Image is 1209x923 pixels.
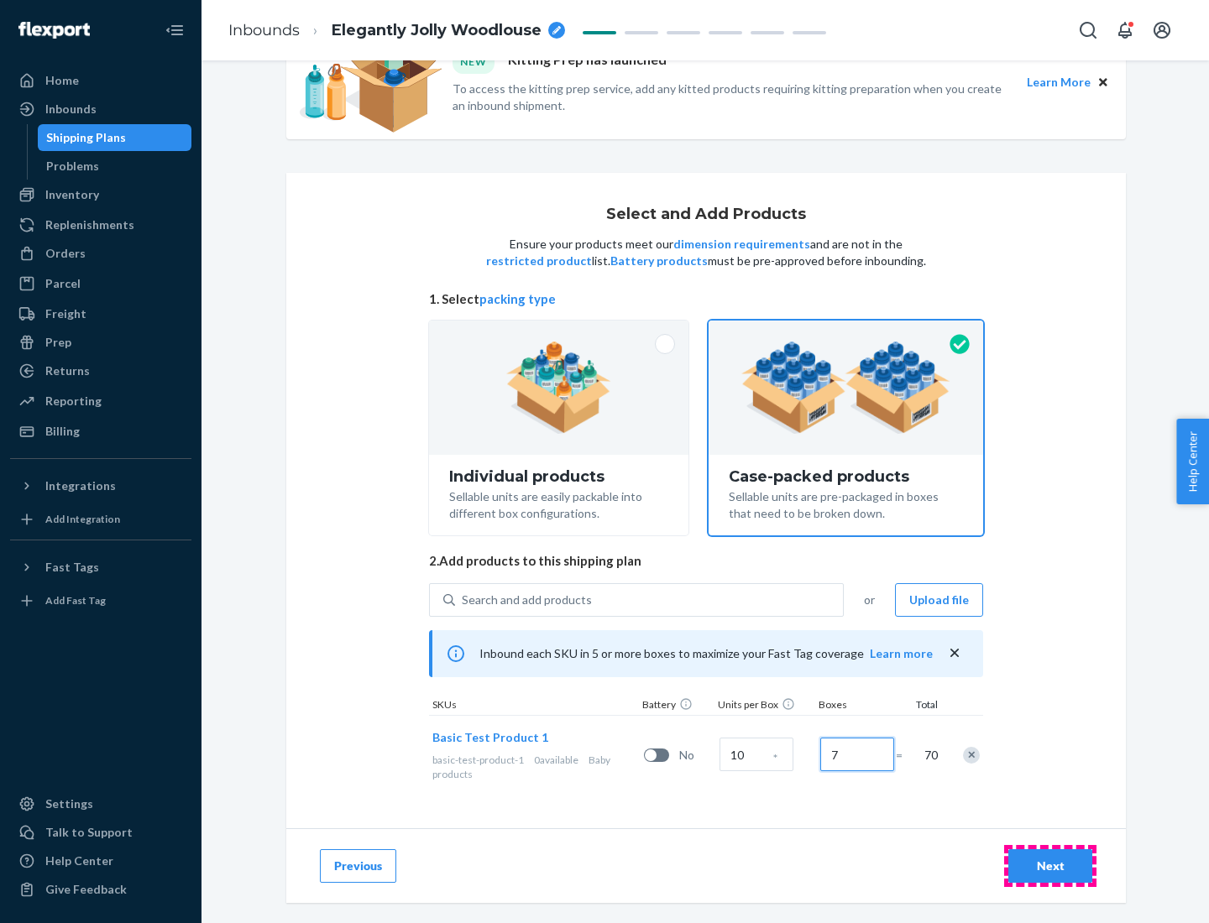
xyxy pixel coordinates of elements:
[158,13,191,47] button: Close Navigation
[896,747,913,764] span: =
[45,334,71,351] div: Prep
[18,22,90,39] img: Flexport logo
[10,181,191,208] a: Inventory
[45,186,99,203] div: Inventory
[815,697,899,715] div: Boxes
[921,747,938,764] span: 70
[45,559,99,576] div: Fast Tags
[1071,13,1105,47] button: Open Search Box
[429,630,983,677] div: Inbound each SKU in 5 or more boxes to maximize your Fast Tag coverage
[45,362,90,379] div: Returns
[610,253,708,269] button: Battery products
[10,329,191,356] a: Prep
[45,512,120,526] div: Add Integration
[429,290,983,308] span: 1. Select
[1023,858,1078,874] div: Next
[432,754,524,766] span: basic-test-product-1
[10,506,191,533] a: Add Integration
[45,423,80,440] div: Billing
[429,697,639,715] div: SKUs
[741,342,950,434] img: case-pack.59cecea509d18c883b923b81aeac6d0b.png
[729,485,963,522] div: Sellable units are pre-packaged in boxes that need to be broken down.
[10,587,191,614] a: Add Fast Tag
[10,554,191,581] button: Fast Tags
[1145,13,1179,47] button: Open account menu
[45,853,113,869] div: Help Center
[10,67,191,94] a: Home
[10,357,191,384] a: Returns
[46,129,126,146] div: Shipping Plans
[1108,13,1142,47] button: Open notifications
[1027,73,1091,91] button: Learn More
[10,270,191,297] a: Parcel
[45,101,97,117] div: Inbounds
[449,485,668,522] div: Sellable units are easily packable into different box configurations.
[679,747,713,764] span: No
[45,795,93,812] div: Settings
[10,211,191,238] a: Replenishments
[462,592,592,608] div: Search and add products
[45,477,116,494] div: Integrations
[486,253,592,269] button: restricted product
[429,552,983,570] span: 2. Add products to this shipping plan
[45,305,86,322] div: Freight
[453,81,1012,114] p: To access the kitting prep service, add any kitted products requiring kitting preparation when yo...
[946,644,963,662] button: close
[45,275,81,292] div: Parcel
[449,468,668,485] div: Individual products
[432,729,548,746] button: Basic Test Product 1
[45,72,79,89] div: Home
[1094,73,1112,91] button: Close
[895,583,983,617] button: Upload file
[228,21,300,39] a: Inbounds
[10,96,191,123] a: Inbounds
[534,754,578,766] span: 0 available
[45,881,127,898] div: Give Feedback
[45,824,133,841] div: Talk to Support
[45,393,102,409] div: Reporting
[45,245,86,262] div: Orders
[820,738,894,771] input: Number of boxes
[38,153,192,180] a: Problems
[432,753,637,781] div: Baby products
[453,50,495,73] div: NEW
[484,236,928,269] p: Ensure your products meet our and are not in the list. must be pre-approved before inbounding.
[963,747,980,764] div: Remove Item
[714,697,815,715] div: Units per Box
[10,876,191,903] button: Give Feedback
[10,819,191,846] a: Talk to Support
[639,697,714,715] div: Battery
[506,342,611,434] img: individual-pack.facf35554cb0f1810c75b2bd6df2d64e.png
[46,158,99,175] div: Problems
[479,290,556,308] button: packing type
[45,593,106,608] div: Add Fast Tag
[10,472,191,499] button: Integrations
[606,206,806,223] h1: Select and Add Products
[720,738,793,771] input: Case Quantity
[1176,419,1209,504] button: Help Center
[673,236,810,253] button: dimension requirements
[10,790,191,817] a: Settings
[508,50,667,73] p: Kitting Prep has launched
[215,6,578,55] ol: breadcrumbs
[45,216,134,233] div: Replenishments
[1008,849,1092,883] button: Next
[729,468,963,485] div: Case-packed products
[10,418,191,445] a: Billing
[864,592,875,608] span: or
[38,124,192,151] a: Shipping Plans
[899,697,941,715] div: Total
[10,388,191,415] a: Reporting
[870,645,933,662] button: Learn more
[320,849,396,883] button: Previous
[10,240,191,267] a: Orders
[432,730,548,744] span: Basic Test Product 1
[332,20,542,42] span: Elegantly Jolly Woodlouse
[10,300,191,327] a: Freight
[10,847,191,874] a: Help Center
